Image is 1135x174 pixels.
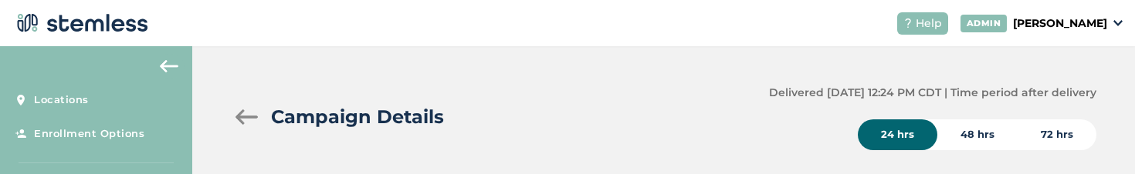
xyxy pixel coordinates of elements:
span: Enrollment Options [34,126,144,142]
span: Locations [34,92,89,108]
div: 72 hrs [1018,119,1096,150]
img: icon-arrow-back-accent-c549486e.svg [160,60,178,72]
img: logo-dark-0685b13c.svg [12,8,148,38]
span: Help [916,15,942,32]
p: [PERSON_NAME] [1013,15,1107,32]
label: Delivered [DATE] 12:24 PM CDT | Time period after delivery [769,85,1096,101]
div: 24 hrs [858,119,937,150]
h2: Campaign Details [271,103,444,131]
iframe: Chat Widget [1058,100,1135,174]
img: icon-help-white-03924b79.svg [903,18,913,28]
div: 48 hrs [937,119,1018,150]
div: ADMIN [961,15,1008,32]
img: icon_down-arrow-small-66adaf34.svg [1113,20,1123,26]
